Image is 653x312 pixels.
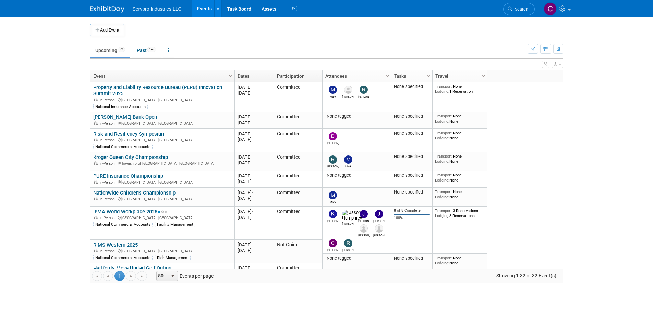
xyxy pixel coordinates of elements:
div: Matt Post [373,233,385,237]
div: None None [435,255,484,265]
span: Column Settings [426,73,431,79]
div: [DATE] [238,84,271,90]
div: None specified [394,84,430,89]
img: Anthony Zubrick [344,86,352,94]
div: [DATE] [238,154,271,160]
div: None tagged [325,255,388,261]
div: [DATE] [238,131,271,137]
a: Travel [435,70,483,82]
a: Column Settings [384,70,391,80]
span: In-Person [99,161,117,166]
span: Events per page [147,271,220,281]
a: Dates [238,70,269,82]
div: Rick Knox [342,247,354,252]
span: - [252,190,253,195]
a: RIMS Western 2025 [93,242,138,248]
img: In-Person Event [94,98,98,101]
a: Participation [277,70,317,82]
span: Lodging: [435,195,449,199]
div: [DATE] [238,90,271,96]
a: Column Settings [227,70,234,80]
div: Rick Dubois [327,164,339,168]
span: Search [512,7,528,12]
td: Committed [274,112,322,129]
span: Lodging: [435,119,449,124]
div: Mark Bristol [342,164,354,168]
span: Transport: [435,130,453,135]
div: [DATE] [238,179,271,185]
a: Upcoming32 [90,44,130,57]
img: Kevin Wofford [329,210,337,218]
a: [PERSON_NAME] Bank Open [93,114,157,120]
img: In-Person Event [94,216,98,219]
img: Chris Chassagneux [544,2,557,15]
span: select [170,274,176,279]
div: None None [435,189,484,199]
a: Column Settings [425,70,432,80]
span: Transport: [435,173,453,177]
div: [GEOGRAPHIC_DATA], [GEOGRAPHIC_DATA] [93,120,231,126]
a: Search [503,3,535,15]
div: [GEOGRAPHIC_DATA], [GEOGRAPHIC_DATA] [93,97,231,103]
span: Transport: [435,84,453,89]
span: Lodging: [435,136,449,140]
div: [DATE] [238,173,271,179]
div: [DATE] [238,160,271,166]
span: Transport: [435,255,453,260]
img: Amy Fox [360,224,368,233]
div: [DATE] [238,248,271,253]
a: Property and Liability Resource Bureau (PLRB) Innovation Summit 2025 [93,84,222,97]
img: Rick Dubois [360,86,368,94]
span: In-Person [99,216,117,220]
td: Committed [274,207,322,240]
div: [GEOGRAPHIC_DATA], [GEOGRAPHIC_DATA] [93,196,231,202]
img: Rick Dubois [329,155,337,164]
td: Not Going [274,240,322,263]
div: [DATE] [238,265,271,271]
div: [DATE] [238,242,271,248]
div: [GEOGRAPHIC_DATA], [GEOGRAPHIC_DATA] [93,215,231,221]
td: Committed [274,263,322,282]
div: Amy Fox [358,233,370,237]
div: [GEOGRAPHIC_DATA], [GEOGRAPHIC_DATA] [93,179,231,185]
span: Column Settings [315,73,321,79]
span: - [252,242,253,247]
img: Chris Chassagneux [329,239,337,247]
span: - [252,131,253,136]
div: National Commercial Accounts [93,255,153,260]
span: - [252,85,253,90]
div: None None [435,130,484,140]
div: [DATE] [238,137,271,142]
div: 3 Reservations 3 Reservations [435,208,484,218]
span: In-Person [99,197,117,201]
div: None specified [394,154,430,159]
a: Go to the first page [92,271,102,281]
td: Committed [274,129,322,152]
a: Tasks [394,70,428,82]
td: Committed [274,188,322,207]
div: [GEOGRAPHIC_DATA], [GEOGRAPHIC_DATA] [93,248,231,254]
span: In-Person [99,249,117,253]
span: Go to the first page [94,274,100,279]
div: Chris Chassagneux [327,247,339,252]
div: Township of [GEOGRAPHIC_DATA], [GEOGRAPHIC_DATA] [93,160,231,166]
span: Column Settings [481,73,486,79]
td: Committed [274,82,322,112]
div: [DATE] [238,214,271,220]
span: Go to the next page [128,274,134,279]
img: Brian Donnelly [329,132,337,140]
span: 32 [118,47,125,52]
div: None tagged [325,173,388,178]
span: Transport: [435,189,453,194]
button: Add Event [90,24,124,36]
span: Go to the last page [139,274,145,279]
div: None 1 Reservation [435,84,484,94]
span: Column Settings [228,73,233,79]
span: - [252,265,253,271]
a: Kroger Queen City Championship [93,154,168,160]
a: Attendees [325,70,387,82]
div: Jason Humphrey [342,221,354,225]
div: None None [435,114,484,124]
img: Jeremy Jackson [375,210,383,218]
a: Event [93,70,230,82]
